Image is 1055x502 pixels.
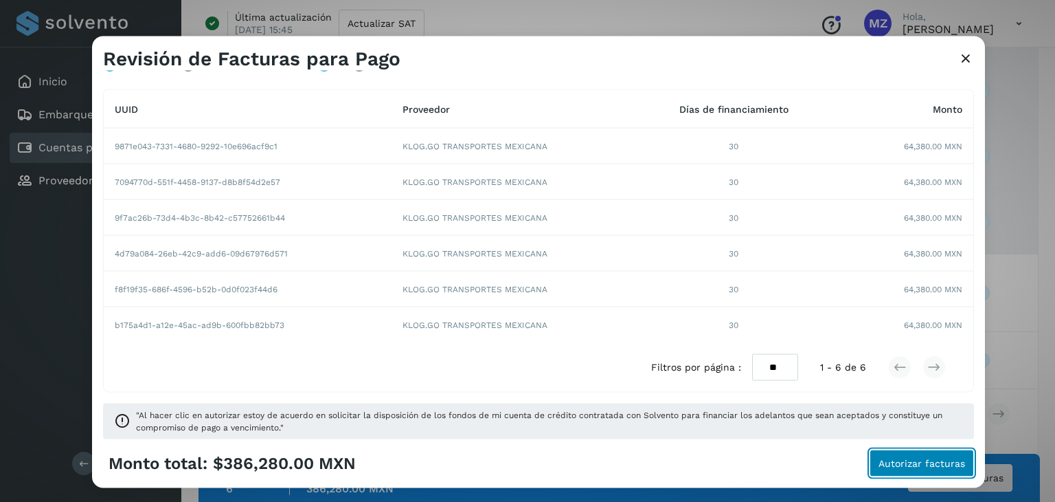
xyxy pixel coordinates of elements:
td: KLOG.GO TRANSPORTES MEXICANA [392,164,637,200]
span: Filtros por página : [651,360,741,375]
h3: Revisión de Facturas para Pago [103,47,400,71]
span: 64,380.00 MXN [904,211,962,223]
span: 64,380.00 MXN [904,283,962,295]
td: 9f7ac26b-73d4-4b3c-8b42-c57752661b44 [104,200,392,236]
td: 9871e043-7331-4680-9292-10e696acf9c1 [104,129,392,164]
td: KLOG.GO TRANSPORTES MEXICANA [392,129,637,164]
span: 1 - 6 de 6 [820,360,866,375]
span: "Al hacer clic en autorizar estoy de acuerdo en solicitar la disposición de los fondos de mi cuen... [136,408,963,433]
td: 30 [637,129,830,164]
span: UUID [115,103,138,114]
span: Monto [933,103,962,114]
span: Autorizar facturas [878,459,965,468]
span: $386,280.00 MXN [213,453,356,473]
td: 4d79a084-26eb-42c9-add6-09d67976d571 [104,236,392,272]
td: b175a4d1-a12e-45ac-ad9b-600fbb82bb73 [104,307,392,343]
td: 30 [637,307,830,343]
td: 30 [637,164,830,200]
td: f8f19f35-686f-4596-b52b-0d0f023f44d6 [104,272,392,307]
span: 64,380.00 MXN [904,175,962,188]
span: Días de financiamiento [679,103,789,114]
span: Proveedor [402,103,450,114]
span: Monto total: [109,453,207,473]
span: 64,380.00 MXN [904,140,962,152]
td: 30 [637,236,830,272]
td: 30 [637,272,830,307]
td: KLOG.GO TRANSPORTES MEXICANA [392,200,637,236]
td: KLOG.GO TRANSPORTES MEXICANA [392,272,637,307]
button: Autorizar facturas [870,450,974,477]
span: 64,380.00 MXN [904,319,962,331]
td: 7094770d-551f-4458-9137-d8b8f54d2e57 [104,164,392,200]
td: KLOG.GO TRANSPORTES MEXICANA [392,307,637,343]
span: 64,380.00 MXN [904,247,962,259]
td: KLOG.GO TRANSPORTES MEXICANA [392,236,637,272]
td: 30 [637,200,830,236]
